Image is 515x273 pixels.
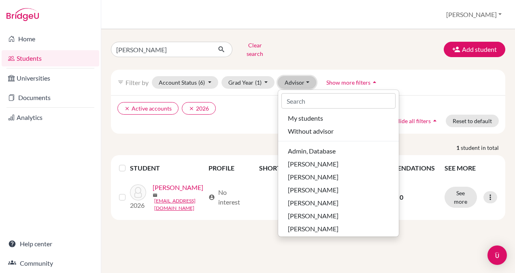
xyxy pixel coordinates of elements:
[6,8,39,21] img: Bridge-U
[288,113,323,123] span: My students
[446,115,499,127] button: Reset to default
[130,158,204,178] th: STUDENT
[182,102,216,115] button: clear2026
[2,70,99,86] a: Universities
[126,79,149,86] span: Filter by
[278,222,399,235] button: [PERSON_NAME]
[278,158,399,171] button: [PERSON_NAME]
[2,109,99,126] a: Analytics
[456,143,461,152] strong: 1
[278,183,399,196] button: [PERSON_NAME]
[288,159,338,169] span: [PERSON_NAME]
[363,158,440,178] th: RECOMMENDATIONS
[288,126,334,136] span: Without advisor
[254,158,307,178] th: SHORTLISTED
[154,197,205,212] a: [EMAIL_ADDRESS][DOMAIN_NAME]
[278,112,399,125] button: My students
[2,255,99,271] a: Community
[2,31,99,47] a: Home
[487,245,507,265] div: Open Intercom Messenger
[130,200,146,210] p: 2026
[117,79,124,85] i: filter_list
[281,93,396,109] input: Search
[319,76,385,89] button: Show more filtersarrow_drop_up
[130,184,146,200] img: Siddiqui, Zynah
[288,211,338,221] span: [PERSON_NAME]
[396,117,431,124] span: Hide all filters
[117,102,179,115] button: clearActive accounts
[124,106,130,111] i: clear
[326,79,370,86] span: Show more filters
[288,172,338,182] span: [PERSON_NAME]
[198,79,205,86] span: (6)
[254,178,307,217] td: 2
[278,76,316,89] button: Advisor
[368,192,435,202] p: 0
[444,42,505,57] button: Add student
[2,90,99,106] a: Documents
[461,143,505,152] span: student in total
[431,117,439,125] i: arrow_drop_up
[278,209,399,222] button: [PERSON_NAME]
[370,78,379,86] i: arrow_drop_up
[288,198,338,208] span: [PERSON_NAME]
[445,187,477,208] button: See more
[278,125,399,138] button: Without advisor
[278,171,399,183] button: [PERSON_NAME]
[153,193,157,198] span: mail
[288,185,338,195] span: [PERSON_NAME]
[2,50,99,66] a: Students
[221,76,275,89] button: Grad Year(1)
[111,42,211,57] input: Find student by name...
[204,158,254,178] th: PROFILE
[278,145,399,158] button: Admin, Database
[389,115,446,127] button: Hide all filtersarrow_drop_up
[209,188,249,207] div: No interest
[255,79,262,86] span: (1)
[278,196,399,209] button: [PERSON_NAME]
[189,106,194,111] i: clear
[288,224,338,234] span: [PERSON_NAME]
[209,194,215,200] span: account_circle
[152,76,218,89] button: Account Status(6)
[153,183,203,192] a: [PERSON_NAME]
[440,158,502,178] th: SEE MORE
[288,146,336,156] span: Admin, Database
[232,39,277,60] button: Clear search
[278,90,399,237] div: Advisor
[443,7,505,22] button: [PERSON_NAME]
[2,236,99,252] a: Help center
